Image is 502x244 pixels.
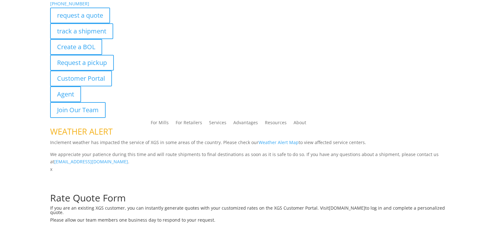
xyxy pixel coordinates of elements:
[54,159,128,165] a: [EMAIL_ADDRESS][DOMAIN_NAME]
[50,39,102,55] a: Create a BOL
[50,218,452,225] h6: Please allow our team members one business day to respond to your request.
[50,205,445,215] span: to log in and complete a personalized quote.
[50,139,452,151] p: Inclement weather has impacted the service of XGS in some areas of the country. Please check our ...
[50,173,452,186] h1: Request a Quote
[50,102,106,118] a: Join Our Team
[50,55,114,71] a: Request a pickup
[50,205,329,211] span: If you are an existing XGS customer, you can instantly generate quotes with your customized rates...
[329,205,365,211] a: [DOMAIN_NAME]
[50,193,452,206] h1: Rate Quote Form
[50,151,452,166] p: We appreciate your patience during this time and will route shipments to final destinations as so...
[50,86,81,102] a: Agent
[50,186,452,193] p: Complete the form below for a customized quote based on your shipping needs.
[209,120,226,127] a: Services
[265,120,287,127] a: Resources
[50,23,113,39] a: track a shipment
[233,120,258,127] a: Advantages
[151,120,169,127] a: For Mills
[50,8,110,23] a: request a quote
[50,71,112,86] a: Customer Portal
[176,120,202,127] a: For Retailers
[50,1,89,7] a: [PHONE_NUMBER]
[294,120,306,127] a: About
[50,166,452,173] p: x
[259,139,299,145] a: Weather Alert Map
[50,126,113,137] span: WEATHER ALERT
